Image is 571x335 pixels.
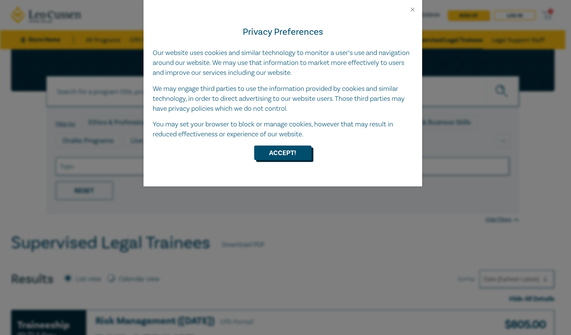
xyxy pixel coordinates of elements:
button: Accept! [254,146,311,160]
button: Close [409,6,416,13]
p: We may engage third parties to use the information provided by cookies and similar technology, in... [153,84,413,114]
p: Our website uses cookies and similar technology to monitor a user’s use and navigation around our... [153,48,413,78]
h4: Privacy Preferences [153,25,413,39]
p: You may set your browser to block or manage cookies, however that may result in reduced effective... [153,120,413,139]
